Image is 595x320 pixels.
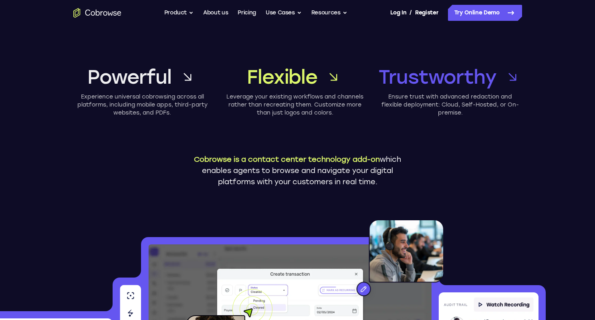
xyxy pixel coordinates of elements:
span: Flexible [247,64,317,90]
p: which enables agents to browse and navigate your digital platforms with your customers in real time. [188,154,408,187]
p: Experience universal cobrowsing across all platforms, including mobile apps, third-party websites... [73,93,212,117]
a: Go to the home page [73,8,121,18]
p: Leverage your existing workflows and channels rather than recreating them. Customize more than ju... [226,93,364,117]
a: Powerful [73,64,212,90]
button: Use Cases [266,5,302,21]
p: Ensure trust with advanced redaction and flexible deployment: Cloud, Self-Hosted, or On-premise. [379,93,522,117]
a: About us [203,5,228,21]
span: / [409,8,412,18]
a: Try Online Demo [448,5,522,21]
button: Product [164,5,194,21]
span: Powerful [87,64,171,90]
img: An agent with a headset [320,219,444,304]
a: Pricing [238,5,256,21]
button: Resources [311,5,347,21]
span: Cobrowse is a contact center technology add-on [194,155,380,164]
span: Trustworthy [379,64,496,90]
a: Trustworthy [379,64,522,90]
a: Flexible [226,64,364,90]
a: Log In [390,5,406,21]
a: Register [415,5,438,21]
